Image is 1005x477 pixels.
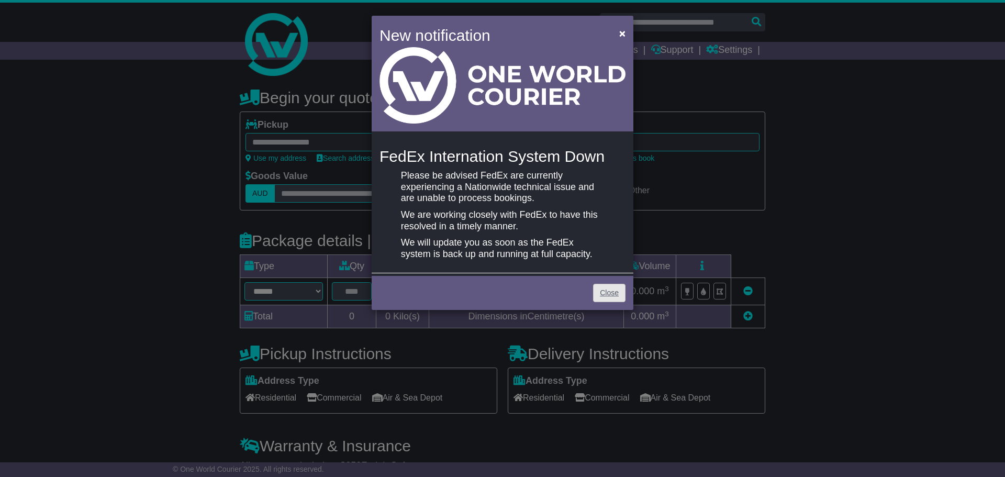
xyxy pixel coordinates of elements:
[614,23,631,44] button: Close
[379,47,626,124] img: Light
[593,284,626,302] a: Close
[401,237,604,260] p: We will update you as soon as the FedEx system is back up and running at full capacity.
[401,209,604,232] p: We are working closely with FedEx to have this resolved in a timely manner.
[379,148,626,165] h4: FedEx Internation System Down
[619,27,626,39] span: ×
[401,170,604,204] p: Please be advised FedEx are currently experiencing a Nationwide technical issue and are unable to...
[379,24,604,47] h4: New notification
